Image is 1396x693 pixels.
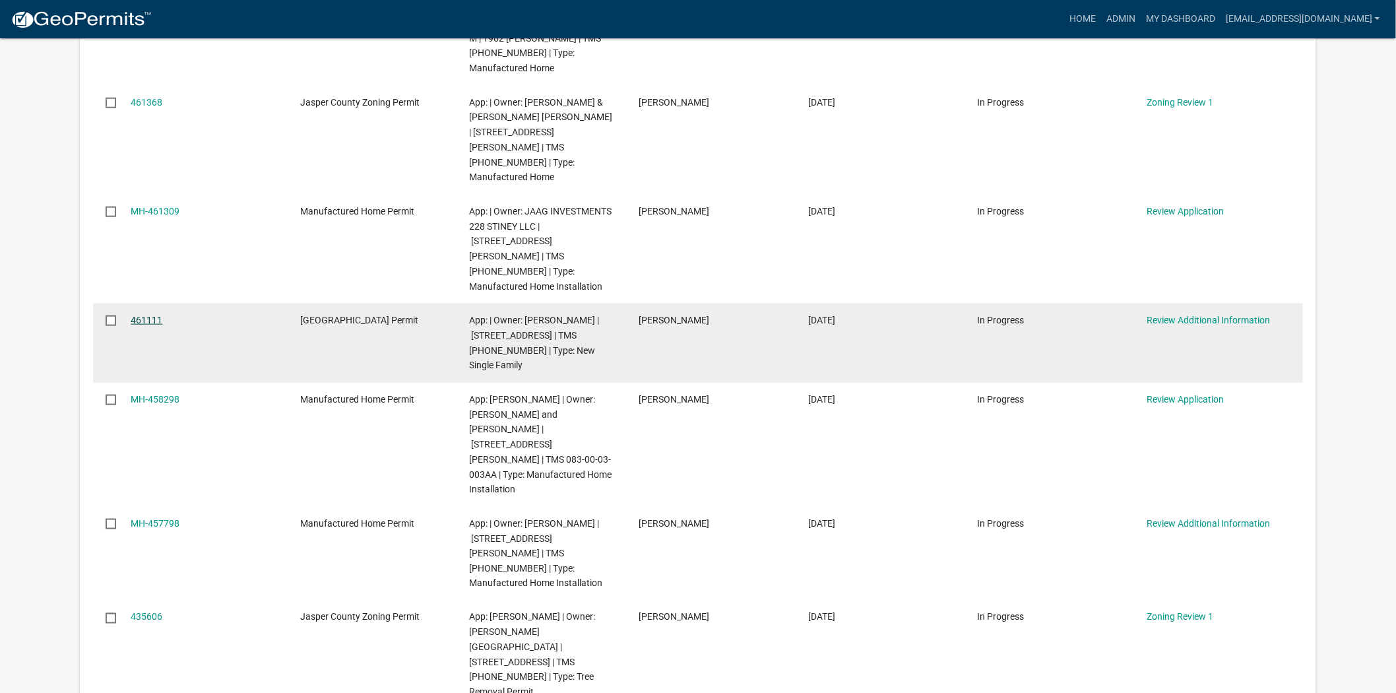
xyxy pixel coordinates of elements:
span: 07/31/2025 [808,518,835,529]
a: MH-458298 [131,394,179,405]
a: Review Application [1147,206,1224,216]
span: In Progress [978,394,1025,405]
span: ARTURO GORDILLO [639,206,709,216]
a: Admin [1101,7,1141,32]
a: Review Additional Information [1147,518,1270,529]
span: Manufactured Home Permit [300,206,414,216]
span: In Progress [978,315,1025,325]
span: In Progress [978,97,1025,108]
a: Zoning Review 1 [1147,612,1213,622]
span: 08/08/2025 [808,206,835,216]
span: 06/13/2025 [808,612,835,622]
span: App: | Owner: TUTEN DUSTIN & JAMIE DARA | 232 Boyd Creek Drive | TMS 094-00-00-106 | Type: Manufa... [470,97,613,183]
span: Jasper County Zoning Permit [300,612,420,622]
a: Home [1064,7,1101,32]
span: Dustin Tuten [639,97,709,108]
span: Manufactured Home Permit [300,518,414,529]
a: MH-461309 [131,206,179,216]
a: 461111 [131,315,162,325]
a: MH-457798 [131,518,179,529]
span: Manufactured Home Permit [300,394,414,405]
span: Emily Haidemenos [639,612,709,622]
span: App: | Owner: JAAG INVESTMENTS 228 STINEY LLC | 228 STINEY RD | TMS 029-39-07-041 | Type: Manufac... [470,206,612,292]
span: 08/08/2025 [808,97,835,108]
span: In Progress [978,518,1025,529]
span: 08/08/2025 [808,315,835,325]
span: 08/01/2025 [808,394,835,405]
span: App: Kayla Crosby | Owner: Cynthia and Cleve White | 781 CHERRY HILL RD | TMS 083-00-03-003AA | T... [470,394,612,495]
span: Dustin Tuten [639,518,709,529]
span: App: | Owner: TA THANH | 141 SCHOOL CUT RD | TMS 029-40-03-018 | Type: New Single Family [470,315,600,370]
span: Jasper County Building Permit [300,315,418,325]
a: Zoning Review 1 [1147,97,1213,108]
a: 461368 [131,97,162,108]
span: In Progress [978,612,1025,622]
span: App: | Owner: Jamie Tuten | 1962 Floyd Road | TMS 045-00-01-049 | Type: Manufactured Home Install... [470,518,603,589]
span: Jasper County Zoning Permit [300,97,420,108]
span: THANH TA [639,315,709,325]
a: 435606 [131,612,162,622]
span: App: Jamie Tuten | Owner: DARA CARLA M | 1962 FLOYD RD | TMS 045-00-01-029 | Type: Manufactured Home [470,3,613,73]
span: Sharon Exley [639,394,709,405]
a: My Dashboard [1141,7,1221,32]
a: Review Application [1147,394,1224,405]
span: In Progress [978,206,1025,216]
a: Review Additional Information [1147,315,1270,325]
a: [EMAIL_ADDRESS][DOMAIN_NAME] [1221,7,1385,32]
